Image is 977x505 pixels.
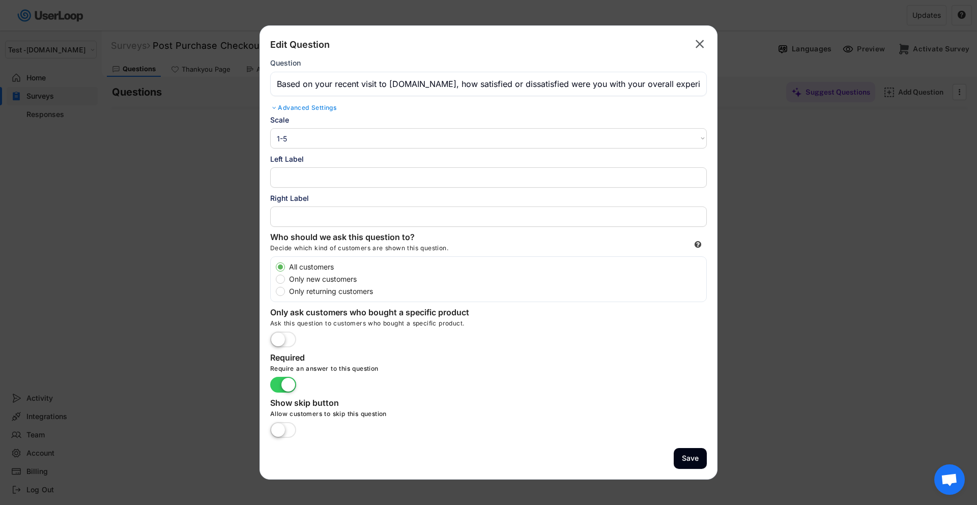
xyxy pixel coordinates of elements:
[270,319,707,332] div: Ask this question to customers who bought a specific product.
[270,398,474,410] div: Show skip button
[270,114,707,125] div: Scale
[286,276,706,283] label: Only new customers
[693,36,707,52] button: 
[674,448,707,469] button: Save
[270,193,707,203] div: Right Label
[270,365,576,377] div: Require an answer to this question
[286,288,706,295] label: Only returning customers
[270,352,474,365] div: Required
[286,263,706,271] label: All customers
[270,154,707,164] div: Left Label
[270,72,707,96] input: Type your question here...
[270,307,474,319] div: Only ask customers who bought a specific product
[270,410,576,422] div: Allow customers to skip this question
[270,39,330,51] div: Edit Question
[270,244,525,256] div: Decide which kind of customers are shown this question.
[270,58,301,68] div: Question
[696,37,704,51] text: 
[934,464,965,495] div: Open chat
[270,104,707,112] div: Advanced Settings
[270,232,474,244] div: Who should we ask this question to?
